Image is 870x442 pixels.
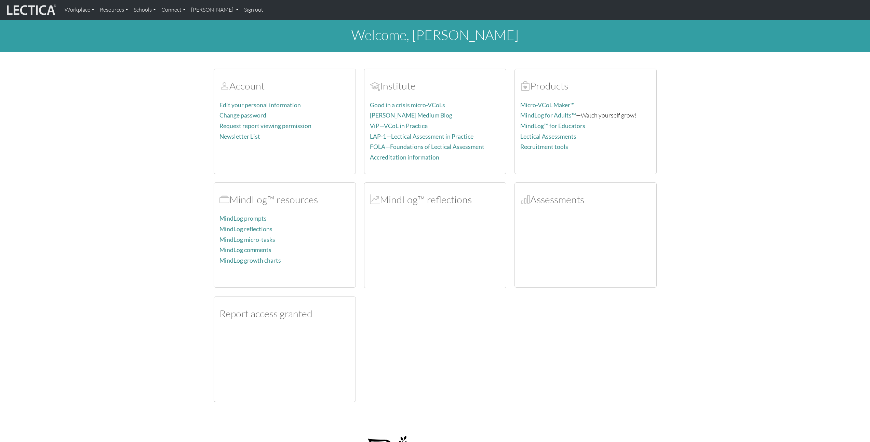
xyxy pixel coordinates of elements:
[370,112,452,119] a: [PERSON_NAME] Medium Blog
[520,80,651,92] h2: Products
[370,133,473,140] a: LAP-1—Lectical Assessment in Practice
[520,112,576,119] a: MindLog for Adults™
[520,193,530,206] span: Assessments
[370,193,380,206] span: MindLog
[219,122,311,129] a: Request report viewing permission
[219,225,272,233] a: MindLog reflections
[520,101,575,109] a: Micro-VCoL Maker™
[520,194,651,206] h2: Assessments
[520,80,530,92] span: Products
[370,122,428,129] a: ViP—VCoL in Practice
[520,122,585,129] a: MindLog™ for Educators
[370,80,500,92] h2: Institute
[5,3,56,16] img: lecticalive
[241,3,266,17] a: Sign out
[219,112,266,119] a: Change password
[219,194,350,206] h2: MindLog™ resources
[219,133,260,140] a: Newsletter List
[159,3,188,17] a: Connect
[219,236,275,243] a: MindLog micro-tasks
[62,3,97,17] a: Workplace
[97,3,131,17] a: Resources
[219,193,229,206] span: MindLog™ resources
[219,101,301,109] a: Edit your personal information
[131,3,159,17] a: Schools
[188,3,241,17] a: [PERSON_NAME]
[219,246,271,253] a: MindLog comments
[219,80,350,92] h2: Account
[370,194,500,206] h2: MindLog™ reflections
[370,101,445,109] a: Good in a crisis micro-VCoLs
[370,80,380,92] span: Account
[520,133,576,140] a: Lectical Assessments
[219,80,229,92] span: Account
[370,143,484,150] a: FOLA—Foundations of Lectical Assessment
[219,308,350,320] h2: Report access granted
[219,215,267,222] a: MindLog prompts
[520,143,568,150] a: Recruitment tools
[219,257,281,264] a: MindLog growth charts
[520,110,651,120] p: —Watch yourself grow!
[370,154,439,161] a: Accreditation information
